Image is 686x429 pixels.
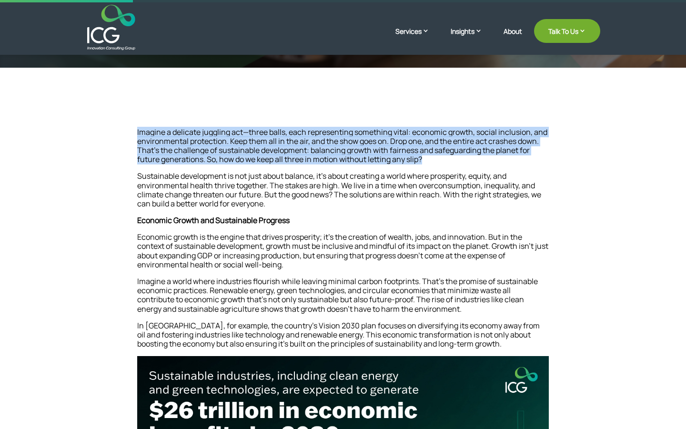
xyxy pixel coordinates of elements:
[523,326,686,429] iframe: Chat Widget
[137,233,549,277] p: Economic growth is the engine that drives prosperity; it’s the creation of wealth, jobs, and inno...
[137,215,290,225] strong: Economic Growth and Sustainable Progress
[451,26,492,50] a: Insights
[137,321,549,357] p: In [GEOGRAPHIC_DATA], for example, the country’s Vision 2030 plan focuses on diversifying its eco...
[137,172,549,216] p: Sustainable development is not just about balance, it’s about creating a world where prosperity, ...
[534,19,600,43] a: Talk To Us
[137,277,549,321] p: Imagine a world where industries flourish while leaving minimal carbon footprints. That’s the pro...
[504,28,522,50] a: About
[137,128,549,172] p: Imagine a delicate juggling act—three balls, each representing something vital: economic growth, ...
[395,26,439,50] a: Services
[87,5,135,50] img: ICG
